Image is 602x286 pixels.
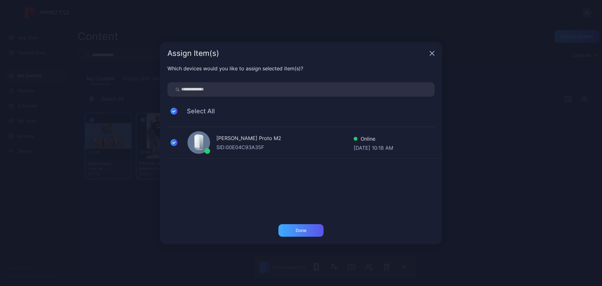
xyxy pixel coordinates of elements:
[216,143,354,151] div: SID: 00E04C93A35F
[216,134,354,143] div: [PERSON_NAME] Proto M2
[167,65,435,72] div: Which devices would you like to assign selected item(s)?
[278,224,324,237] button: Done
[167,50,427,57] div: Assign Item(s)
[296,228,306,233] div: Done
[181,107,215,115] span: Select All
[354,144,393,150] div: [DATE] 10:18 AM
[354,135,393,144] div: Online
